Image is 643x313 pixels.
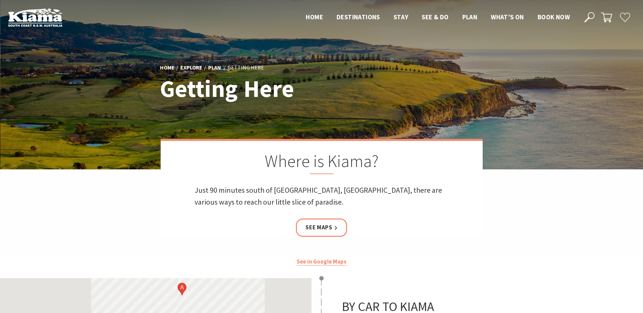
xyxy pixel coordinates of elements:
[160,64,175,71] a: Home
[299,12,577,23] nav: Main Menu
[491,13,524,21] span: What’s On
[8,8,62,27] img: Kiama Logo
[337,13,380,21] span: Destinations
[178,283,186,295] div: Sydney NSW, Australia
[422,13,448,21] span: See & Do
[208,64,221,71] a: Plan
[195,184,449,208] p: Just 90 minutes south of [GEOGRAPHIC_DATA], [GEOGRAPHIC_DATA], there are various ways to reach ou...
[462,13,478,21] span: Plan
[160,76,351,102] h1: Getting Here
[306,13,323,21] span: Home
[296,218,347,236] a: See Maps
[228,63,264,72] li: Getting Here
[180,64,202,71] a: Explore
[394,13,408,21] span: Stay
[195,151,449,174] h2: Where is Kiama?
[538,13,570,21] span: Book now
